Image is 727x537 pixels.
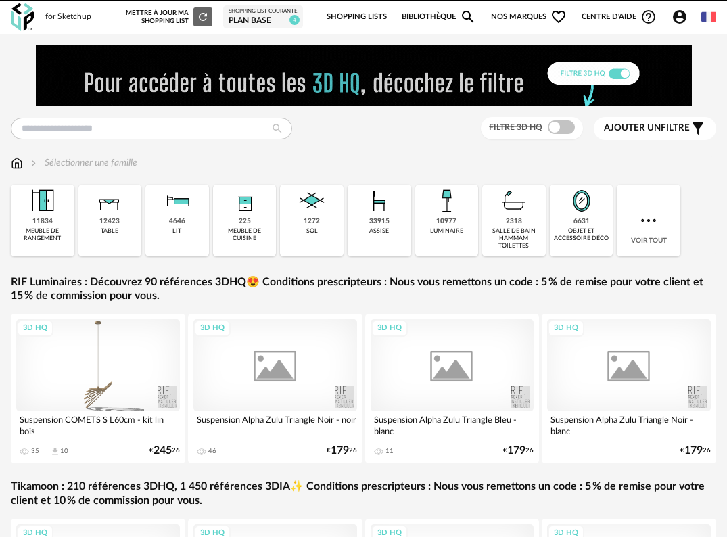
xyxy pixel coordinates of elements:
[565,185,598,217] img: Miroir.png
[50,446,60,457] span: Download icon
[684,446,703,455] span: 179
[503,446,534,455] div: € 26
[16,411,180,438] div: Suspension COMETS S L60cm - kit lin bois
[594,117,716,140] button: Ajouter unfiltre Filter icon
[11,275,716,304] a: RIF Luminaires : Découvrez 90 références 3DHQ😍 Conditions prescripteurs : Nous vous remettons un ...
[239,217,251,226] div: 225
[60,447,68,455] div: 10
[327,3,387,31] a: Shopping Lists
[701,9,716,24] img: fr
[32,217,53,226] div: 11834
[229,185,261,217] img: Rangement.png
[498,185,530,217] img: Salle%20de%20bain.png
[371,411,534,438] div: Suspension Alpha Zulu Triangle Bleu - blanc
[491,3,567,31] span: Nos marques
[11,314,185,463] a: 3D HQ Suspension COMETS S L60cm - kit lin bois 35 Download icon 10 €24526
[369,227,389,235] div: assise
[638,210,659,231] img: more.7b13dc1.svg
[690,120,706,137] span: Filter icon
[506,217,522,226] div: 2318
[172,227,181,235] div: lit
[28,156,39,170] img: svg+xml;base64,PHN2ZyB3aWR0aD0iMTYiIGhlaWdodD0iMTYiIHZpZXdCb3g9IjAgMCAxNiAxNiIgZmlsbD0ibm9uZSIgeG...
[550,9,567,25] span: Heart Outline icon
[542,314,716,463] a: 3D HQ Suspension Alpha Zulu Triangle Noir - blanc €17926
[363,185,396,217] img: Assise.png
[289,15,300,25] span: 4
[188,314,362,463] a: 3D HQ Suspension Alpha Zulu Triangle Noir - noir 46 €17926
[161,185,193,217] img: Literie.png
[45,11,91,22] div: for Sketchup
[229,8,298,26] a: Shopping List courante plan base 4
[331,446,349,455] span: 179
[306,227,318,235] div: sol
[93,185,126,217] img: Table.png
[554,227,609,243] div: objet et accessoire déco
[126,7,212,26] div: Mettre à jour ma Shopping List
[193,411,357,438] div: Suspension Alpha Zulu Triangle Noir - noir
[11,3,34,31] img: OXP
[582,9,657,25] span: Centre d'aideHelp Circle Outline icon
[154,446,172,455] span: 245
[15,227,70,243] div: meuble de rangement
[365,314,540,463] a: 3D HQ Suspension Alpha Zulu Triangle Bleu - blanc 11 €17926
[430,227,463,235] div: luminaire
[101,227,118,235] div: table
[11,480,716,508] a: Tikamoon : 210 références 3DHQ, 1 450 références 3DIA✨ Conditions prescripteurs : Nous vous remet...
[436,217,456,226] div: 10977
[197,14,209,20] span: Refresh icon
[11,156,23,170] img: svg+xml;base64,PHN2ZyB3aWR0aD0iMTYiIGhlaWdodD0iMTciIHZpZXdCb3g9IjAgMCAxNiAxNyIgZmlsbD0ibm9uZSIgeG...
[28,156,137,170] div: Sélectionner une famille
[430,185,463,217] img: Luminaire.png
[672,9,694,25] span: Account Circle icon
[169,217,185,226] div: 4646
[26,185,59,217] img: Meuble%20de%20rangement.png
[489,123,542,131] span: Filtre 3D HQ
[385,447,394,455] div: 11
[217,227,273,243] div: meuble de cuisine
[507,446,525,455] span: 179
[617,185,680,256] div: Voir tout
[640,9,657,25] span: Help Circle Outline icon
[296,185,328,217] img: Sol.png
[17,320,53,337] div: 3D HQ
[36,45,692,106] img: FILTRE%20HQ%20NEW_V1%20(4).gif
[304,217,320,226] div: 1272
[604,122,690,134] span: filtre
[229,8,298,15] div: Shopping List courante
[548,320,584,337] div: 3D HQ
[680,446,711,455] div: € 26
[573,217,590,226] div: 6631
[486,227,542,250] div: salle de bain hammam toilettes
[99,217,120,226] div: 12423
[369,217,390,226] div: 33915
[149,446,180,455] div: € 26
[208,447,216,455] div: 46
[604,123,661,133] span: Ajouter un
[672,9,688,25] span: Account Circle icon
[402,3,476,31] a: BibliothèqueMagnify icon
[229,16,298,26] div: plan base
[194,320,231,337] div: 3D HQ
[371,320,408,337] div: 3D HQ
[31,447,39,455] div: 35
[460,9,476,25] span: Magnify icon
[547,411,711,438] div: Suspension Alpha Zulu Triangle Noir - blanc
[327,446,357,455] div: € 26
